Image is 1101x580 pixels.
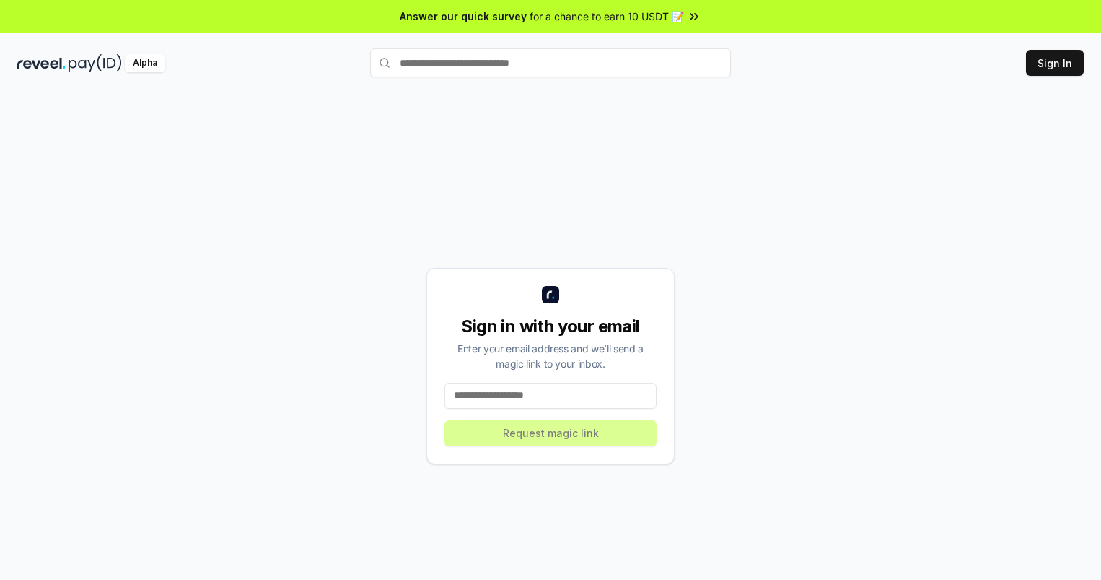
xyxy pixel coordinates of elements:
div: Enter your email address and we’ll send a magic link to your inbox. [444,341,657,371]
img: pay_id [69,54,122,72]
span: for a chance to earn 10 USDT 📝 [530,9,684,24]
div: Sign in with your email [444,315,657,338]
button: Sign In [1026,50,1084,76]
div: Alpha [125,54,165,72]
img: reveel_dark [17,54,66,72]
img: logo_small [542,286,559,303]
span: Answer our quick survey [400,9,527,24]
